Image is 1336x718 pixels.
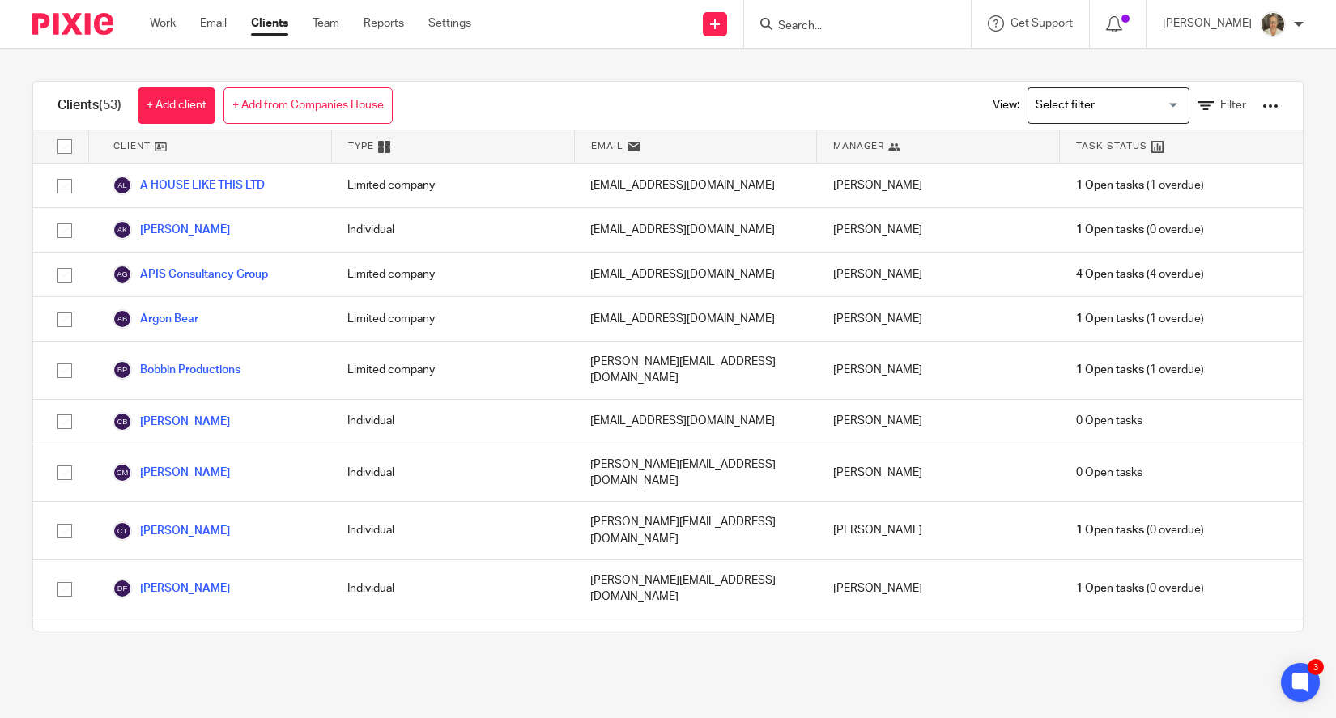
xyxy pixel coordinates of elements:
[57,97,121,114] h1: Clients
[574,342,817,399] div: [PERSON_NAME][EMAIL_ADDRESS][DOMAIN_NAME]
[574,208,817,252] div: [EMAIL_ADDRESS][DOMAIN_NAME]
[32,13,113,35] img: Pixie
[1076,222,1204,238] span: (0 overdue)
[113,309,132,329] img: svg%3E
[428,15,471,32] a: Settings
[574,253,817,296] div: [EMAIL_ADDRESS][DOMAIN_NAME]
[113,360,132,380] img: svg%3E
[313,15,339,32] a: Team
[817,297,1060,341] div: [PERSON_NAME]
[113,265,132,284] img: svg%3E
[817,342,1060,399] div: [PERSON_NAME]
[1011,18,1073,29] span: Get Support
[1076,522,1144,538] span: 1 Open tasks
[574,297,817,341] div: [EMAIL_ADDRESS][DOMAIN_NAME]
[223,87,393,124] a: + Add from Companies House
[833,139,884,153] span: Manager
[1076,266,1204,283] span: (4 overdue)
[113,579,230,598] a: [PERSON_NAME]
[817,444,1060,502] div: [PERSON_NAME]
[113,463,132,482] img: svg%3E
[817,208,1060,252] div: [PERSON_NAME]
[113,220,230,240] a: [PERSON_NAME]
[817,560,1060,618] div: [PERSON_NAME]
[1076,177,1144,193] span: 1 Open tasks
[817,502,1060,559] div: [PERSON_NAME]
[776,19,922,34] input: Search
[331,444,574,502] div: Individual
[817,400,1060,444] div: [PERSON_NAME]
[574,444,817,502] div: [PERSON_NAME][EMAIL_ADDRESS][DOMAIN_NAME]
[331,164,574,207] div: Limited company
[113,463,230,482] a: [PERSON_NAME]
[113,176,132,195] img: svg%3E
[348,139,374,153] span: Type
[574,560,817,618] div: [PERSON_NAME][EMAIL_ADDRESS][DOMAIN_NAME]
[1076,311,1204,327] span: (1 overdue)
[1076,362,1204,378] span: (1 overdue)
[1076,580,1204,597] span: (0 overdue)
[113,176,265,195] a: A HOUSE LIKE THIS LTD
[331,297,574,341] div: Limited company
[1028,87,1189,124] div: Search for option
[1076,139,1147,153] span: Task Status
[113,139,151,153] span: Client
[1076,522,1204,538] span: (0 overdue)
[331,618,574,662] div: Company Director
[251,15,288,32] a: Clients
[1220,100,1246,111] span: Filter
[1030,91,1180,120] input: Search for option
[817,618,1060,662] div: [PERSON_NAME]
[113,521,230,541] a: [PERSON_NAME]
[150,15,176,32] a: Work
[574,618,817,662] div: [EMAIL_ADDRESS][DOMAIN_NAME]
[574,400,817,444] div: [EMAIL_ADDRESS][DOMAIN_NAME]
[113,412,230,431] a: [PERSON_NAME]
[1076,362,1144,378] span: 1 Open tasks
[1163,15,1252,32] p: [PERSON_NAME]
[331,502,574,559] div: Individual
[1308,659,1324,675] div: 3
[113,265,268,284] a: APIS Consultancy Group
[49,131,80,162] input: Select all
[331,253,574,296] div: Limited company
[1076,177,1204,193] span: (1 overdue)
[331,208,574,252] div: Individual
[1076,465,1142,481] span: 0 Open tasks
[1260,11,1286,37] img: Pete%20with%20glasses.jpg
[591,139,623,153] span: Email
[113,521,132,541] img: svg%3E
[574,164,817,207] div: [EMAIL_ADDRESS][DOMAIN_NAME]
[113,631,132,650] img: svg%3E
[113,412,132,431] img: svg%3E
[113,309,198,329] a: Argon Bear
[574,502,817,559] div: [PERSON_NAME][EMAIL_ADDRESS][DOMAIN_NAME]
[113,360,240,380] a: Bobbin Productions
[1076,222,1144,238] span: 1 Open tasks
[1076,580,1144,597] span: 1 Open tasks
[817,164,1060,207] div: [PERSON_NAME]
[1076,266,1144,283] span: 4 Open tasks
[331,400,574,444] div: Individual
[1076,311,1144,327] span: 1 Open tasks
[113,579,132,598] img: svg%3E
[1076,413,1142,429] span: 0 Open tasks
[364,15,404,32] a: Reports
[331,342,574,399] div: Limited company
[113,631,230,650] a: [PERSON_NAME]
[113,220,132,240] img: svg%3E
[138,87,215,124] a: + Add client
[817,253,1060,296] div: [PERSON_NAME]
[200,15,227,32] a: Email
[331,560,574,618] div: Individual
[99,99,121,112] span: (53)
[968,82,1279,130] div: View:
